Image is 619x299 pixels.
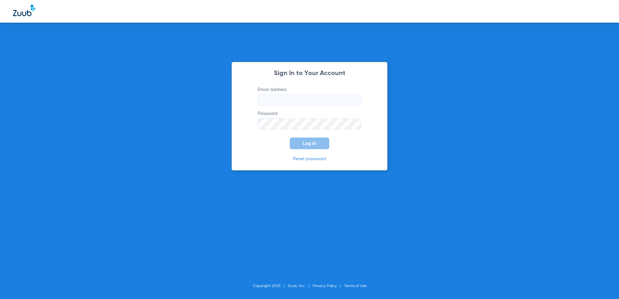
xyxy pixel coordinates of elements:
li: Copyright 2025 [253,283,288,289]
iframe: Chat Widget [587,268,619,299]
a: Reset password [293,157,326,161]
label: Email address [258,86,361,105]
input: Password [258,118,361,129]
img: Zuub Logo [13,5,35,16]
label: Password [258,110,361,129]
h2: Sign In to Your Account [248,70,371,77]
button: Log In [290,138,329,149]
a: Terms of Use [344,284,366,288]
span: Log In [303,141,316,146]
a: Privacy Policy [313,284,337,288]
input: Email address [258,94,361,105]
li: Zuub, Inc. [288,283,313,289]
